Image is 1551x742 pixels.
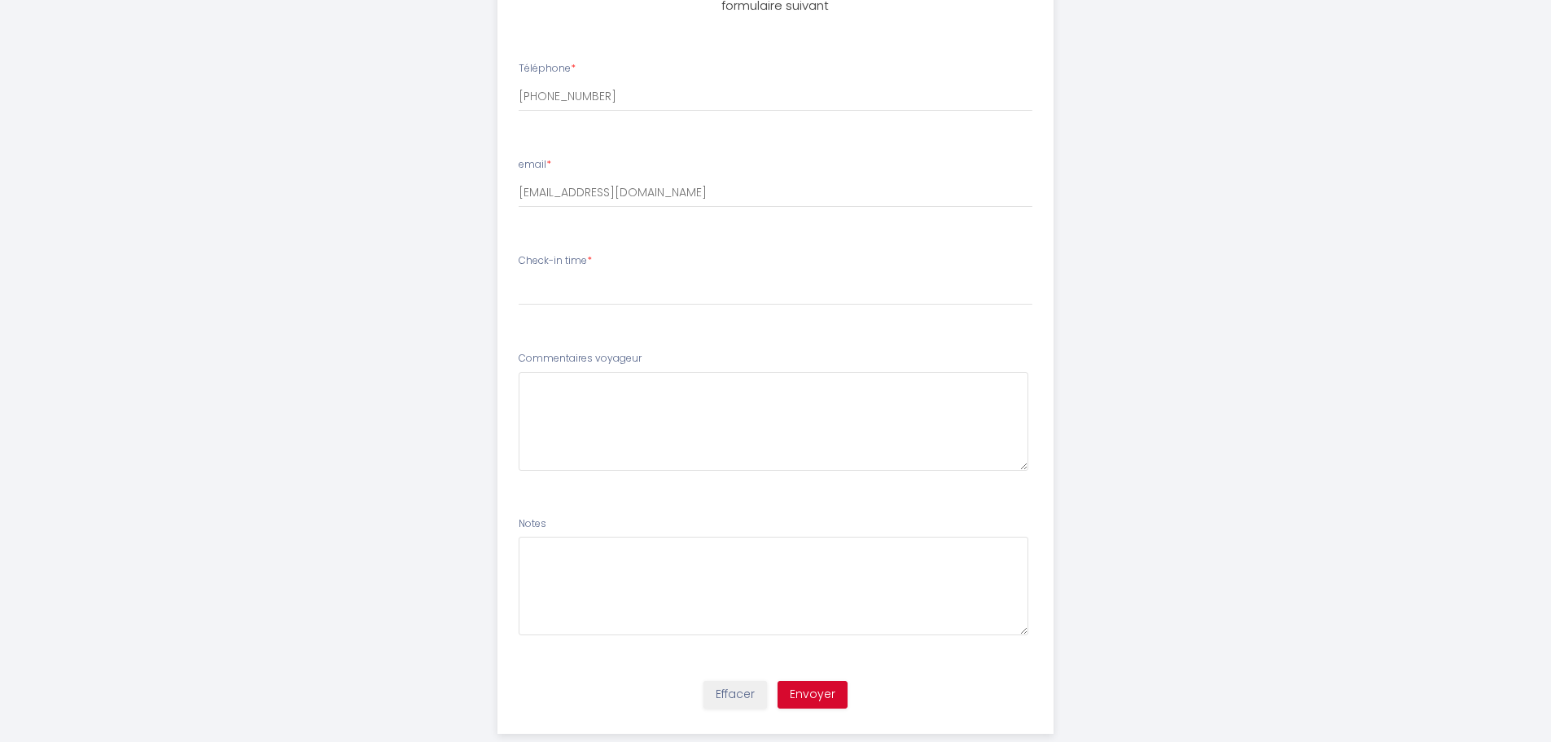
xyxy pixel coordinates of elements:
label: email [519,157,551,173]
label: Check-in time [519,253,592,269]
button: Envoyer [778,681,848,709]
button: Effacer [703,681,767,709]
label: Commentaires voyageur [519,351,642,367]
label: Téléphone [519,61,576,77]
label: Notes [519,516,546,532]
